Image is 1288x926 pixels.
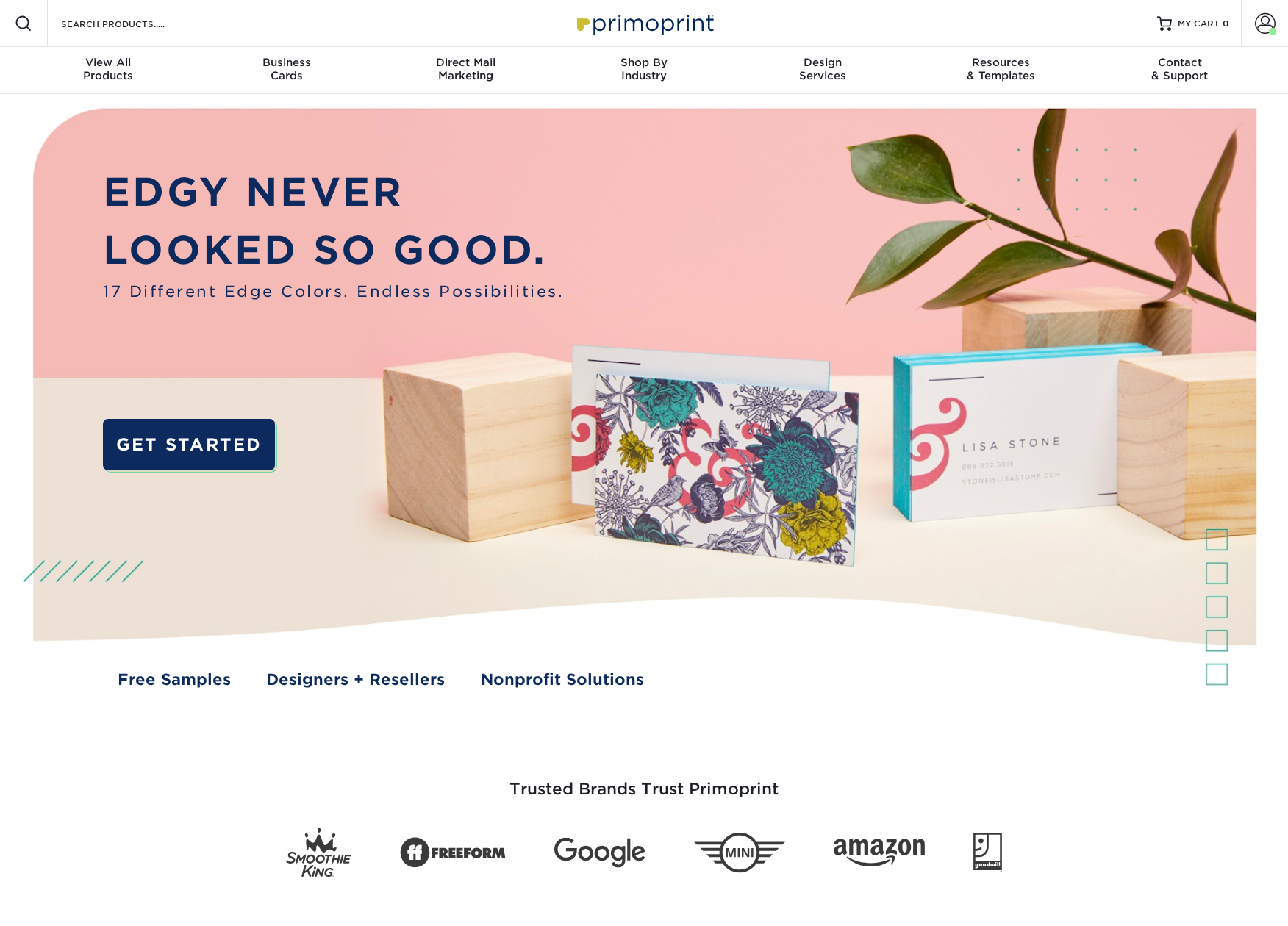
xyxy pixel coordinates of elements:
[400,829,506,876] img: Freeform
[19,56,198,69] span: View All
[555,56,734,82] div: Industry
[376,56,555,82] div: Marketing
[481,668,644,692] a: Nonprofit Solutions
[103,419,275,470] a: GET STARTED
[286,828,351,877] img: Smoothie King
[555,56,734,69] span: Shop By
[19,56,198,82] div: Products
[1090,47,1269,94] a: Contact& Support
[1178,18,1220,30] span: MY CART
[733,56,912,69] span: Design
[694,833,785,873] img: Mini
[554,838,645,868] img: Google
[198,56,376,69] span: Business
[1090,56,1269,69] span: Contact
[912,56,1090,69] span: Resources
[198,47,376,94] a: BusinessCards
[118,668,231,692] a: Free Samples
[376,47,555,94] a: Direct MailMarketing
[973,833,1002,872] img: Goodwill
[733,56,912,82] div: Services
[103,222,564,280] p: LOOKED SO GOOD.
[1223,18,1229,29] span: 0
[733,47,912,94] a: DesignServices
[912,47,1090,94] a: Resources& Templates
[19,47,198,94] a: View AllProducts
[103,164,564,222] p: EDGY NEVER
[1090,56,1269,82] div: & Support
[103,280,564,304] span: 17 Different Edge Colors. Endless Possibilities.
[198,56,376,82] div: Cards
[555,47,734,94] a: Shop ByIndustry
[266,668,445,692] a: Designers + Resellers
[834,839,925,866] img: Amazon
[214,744,1074,816] h3: Trusted Brands Trust Primoprint
[570,7,718,39] img: Primoprint
[912,56,1090,82] div: & Templates
[60,15,203,32] input: SEARCH PRODUCTS.....
[376,56,555,69] span: Direct Mail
